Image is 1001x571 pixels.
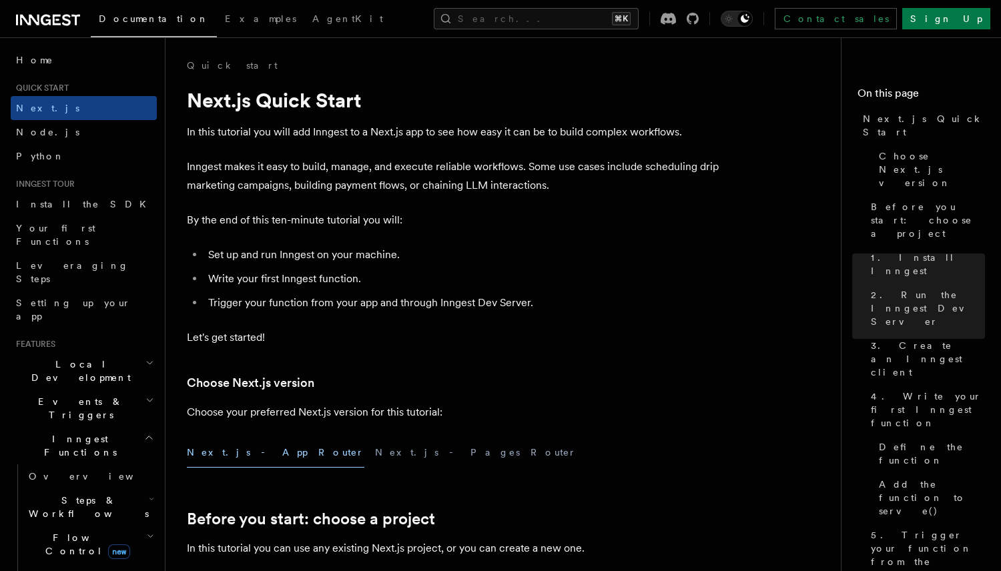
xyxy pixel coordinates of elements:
a: Next.js Quick Start [858,107,985,144]
span: Inngest tour [11,179,75,189]
a: 1. Install Inngest [866,245,985,283]
span: Define the function [879,440,985,467]
button: Steps & Workflows [23,488,157,526]
span: Inngest Functions [11,432,144,459]
span: Your first Functions [16,223,95,247]
p: Choose your preferred Next.js version for this tutorial: [187,403,721,422]
button: Flow Controlnew [23,526,157,563]
li: Write your first Inngest function. [204,269,721,288]
button: Search...⌘K [434,8,639,29]
span: AgentKit [312,13,383,24]
a: Add the function to serve() [874,472,985,523]
span: 4. Write your first Inngest function [871,390,985,430]
a: AgentKit [304,4,391,36]
button: Toggle dark mode [721,11,753,27]
a: Sign Up [902,8,990,29]
p: By the end of this ten-minute tutorial you will: [187,211,721,229]
button: Events & Triggers [11,390,157,427]
span: Events & Triggers [11,395,145,422]
span: Add the function to serve() [879,478,985,518]
a: Choose Next.js version [187,374,314,392]
span: 1. Install Inngest [871,251,985,277]
span: Features [11,339,55,350]
span: Next.js Quick Start [863,112,985,139]
a: Before you start: choose a project [866,195,985,245]
p: Let's get started! [187,328,721,347]
span: Overview [29,471,166,482]
a: Examples [217,4,304,36]
a: Install the SDK [11,192,157,216]
a: Node.js [11,120,157,144]
button: Inngest Functions [11,427,157,464]
span: Choose Next.js version [879,149,985,189]
a: Contact sales [775,8,897,29]
span: Flow Control [23,531,147,558]
span: Node.js [16,127,79,137]
span: 2. Run the Inngest Dev Server [871,288,985,328]
a: Leveraging Steps [11,253,157,291]
span: Steps & Workflows [23,494,149,520]
a: Home [11,48,157,72]
span: Quick start [11,83,69,93]
span: Before you start: choose a project [871,200,985,240]
span: Local Development [11,358,145,384]
a: Next.js [11,96,157,120]
a: 4. Write your first Inngest function [866,384,985,435]
span: Next.js [16,103,79,113]
span: 3. Create an Inngest client [871,339,985,379]
a: Setting up your app [11,291,157,328]
p: Inngest makes it easy to build, manage, and execute reliable workflows. Some use cases include sc... [187,157,721,195]
a: Python [11,144,157,168]
li: Trigger your function from your app and through Inngest Dev Server. [204,294,721,312]
a: Overview [23,464,157,488]
span: Home [16,53,53,67]
span: Documentation [99,13,209,24]
span: new [108,544,130,559]
a: 2. Run the Inngest Dev Server [866,283,985,334]
li: Set up and run Inngest on your machine. [204,245,721,264]
h1: Next.js Quick Start [187,88,721,112]
button: Next.js - App Router [187,438,364,468]
a: 3. Create an Inngest client [866,334,985,384]
a: Your first Functions [11,216,157,253]
span: Examples [225,13,296,24]
span: Python [16,151,65,161]
a: Quick start [187,59,278,72]
a: Define the function [874,435,985,472]
a: Before you start: choose a project [187,510,435,528]
button: Local Development [11,352,157,390]
span: Setting up your app [16,298,131,322]
span: Install the SDK [16,199,154,209]
a: Choose Next.js version [874,144,985,195]
p: In this tutorial you can use any existing Next.js project, or you can create a new one. [187,539,721,558]
a: Documentation [91,4,217,37]
kbd: ⌘K [612,12,631,25]
p: In this tutorial you will add Inngest to a Next.js app to see how easy it can be to build complex... [187,123,721,141]
button: Next.js - Pages Router [375,438,577,468]
h4: On this page [858,85,985,107]
span: Leveraging Steps [16,260,129,284]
